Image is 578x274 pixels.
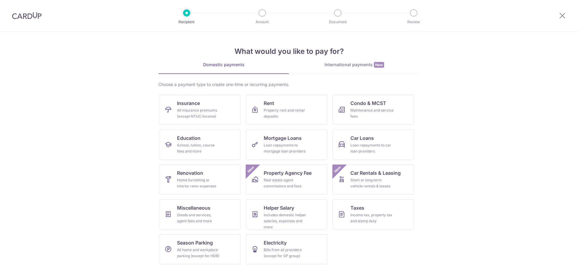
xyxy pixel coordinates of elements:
[350,142,394,154] div: Loan repayments to car loan providers
[159,130,241,160] a: EducationSchool, tuition, course fees and more
[177,134,200,142] span: Education
[159,95,241,125] a: InsuranceAll insurance premiums (except NTUC Income)
[332,95,414,125] a: Condo & MCSTMaintenance and service fees
[246,234,328,264] a: ElectricityBills from all providers (except for SP group)
[350,177,394,189] div: Short or long‑term vehicle rentals & leases
[246,165,256,174] span: New
[177,204,210,211] span: Miscellaneous
[177,247,220,259] div: All home and workplace parking (except for HDB)
[350,100,386,107] span: Condo & MCST
[159,234,241,264] a: Season ParkingAll home and workplace parking (except for HDB)
[350,204,364,211] span: Taxes
[177,239,213,246] span: Season Parking
[159,199,241,229] a: MiscellaneousGoods and services, agent fees and more
[391,19,436,25] p: Review
[264,134,302,142] span: Mortgage Loans
[350,212,394,224] div: Income tax, property tax and stamp duty
[164,19,209,25] p: Recipient
[350,169,401,177] span: Car Rentals & Leasing
[350,134,374,142] span: Car Loans
[246,130,328,160] a: Mortgage LoansLoan repayments to mortgage loan providers
[264,204,294,211] span: Helper Salary
[177,142,220,154] div: School, tuition, course fees and more
[177,212,220,224] div: Goods and services, agent fees and more
[246,95,328,125] a: RentProperty rent and rental deposits
[315,19,360,25] p: Document
[264,142,307,154] div: Loan repayments to mortgage loan providers
[246,165,328,195] a: Property Agency FeeReal estate agent commissions and feesNew
[333,165,343,174] span: New
[332,199,414,229] a: TaxesIncome tax, property tax and stamp duty
[289,62,420,68] div: International payments
[264,177,307,189] div: Real estate agent commissions and fees
[264,212,307,230] div: Includes domestic helper salaries, expenses and more
[332,130,414,160] a: Car LoansLoan repayments to car loan providers
[177,107,220,119] div: All insurance premiums (except NTUC Income)
[264,239,287,246] span: Electricity
[539,256,572,271] iframe: Opens a widget where you can find more information
[158,46,420,57] h4: What would you like to pay for?
[159,165,241,195] a: RenovationHome furnishing or interior reno-expenses
[246,199,328,229] a: Helper SalaryIncludes domestic helper salaries, expenses and more
[12,12,42,19] img: CardUp
[158,82,420,88] div: Choose a payment type to create one-time or recurring payments.
[264,100,274,107] span: Rent
[177,169,203,177] span: Renovation
[240,19,284,25] p: Amount
[264,107,307,119] div: Property rent and rental deposits
[264,247,307,259] div: Bills from all providers (except for SP group)
[158,62,289,68] div: Domestic payments
[264,169,312,177] span: Property Agency Fee
[177,100,200,107] span: Insurance
[177,177,220,189] div: Home furnishing or interior reno-expenses
[374,62,384,68] span: New
[350,107,394,119] div: Maintenance and service fees
[332,165,414,195] a: Car Rentals & LeasingShort or long‑term vehicle rentals & leasesNew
